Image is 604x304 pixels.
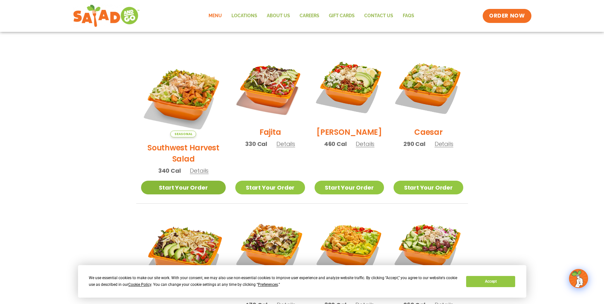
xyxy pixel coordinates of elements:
span: ORDER NOW [489,12,525,20]
a: GIFT CARDS [324,9,359,23]
img: wpChatIcon [570,270,587,287]
a: Contact Us [359,9,398,23]
a: Careers [295,9,324,23]
span: Details [356,140,374,148]
a: Menu [204,9,227,23]
a: Start Your Order [394,181,463,194]
img: Product photo for Fajita Salad [235,52,305,122]
img: new-SAG-logo-768×292 [73,3,140,29]
h2: Caesar [414,127,443,138]
nav: Menu [204,9,419,23]
img: Product photo for BBQ Ranch Salad [141,213,226,298]
span: Details [276,140,295,148]
span: Seasonal [170,131,196,137]
h2: Southwest Harvest Salad [141,142,226,164]
img: Product photo for Cobb Salad [315,52,384,122]
a: About Us [262,9,295,23]
div: We use essential cookies to make our site work. With your consent, we may also use non-essential ... [89,275,458,288]
a: ORDER NOW [483,9,531,23]
span: 460 Cal [324,140,347,148]
h2: [PERSON_NAME] [316,127,382,138]
button: Accept [466,276,515,287]
span: Details [190,167,209,175]
a: Start Your Order [315,181,384,194]
img: Product photo for Greek Salad [394,213,463,283]
img: Product photo for Roasted Autumn Salad [235,213,305,283]
a: FAQs [398,9,419,23]
span: Cookie Policy [128,282,151,287]
div: Cookie Consent Prompt [78,265,526,298]
a: Locations [227,9,262,23]
span: 330 Cal [245,140,267,148]
span: Preferences [258,282,278,287]
a: Start Your Order [235,181,305,194]
img: Product photo for Buffalo Chicken Salad [315,213,384,283]
a: Start Your Order [141,181,226,194]
span: Details [435,140,453,148]
img: Product photo for Southwest Harvest Salad [141,52,226,137]
span: 290 Cal [403,140,425,148]
span: 340 Cal [158,166,181,175]
h2: Fajita [259,127,281,138]
img: Product photo for Caesar Salad [394,52,463,122]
